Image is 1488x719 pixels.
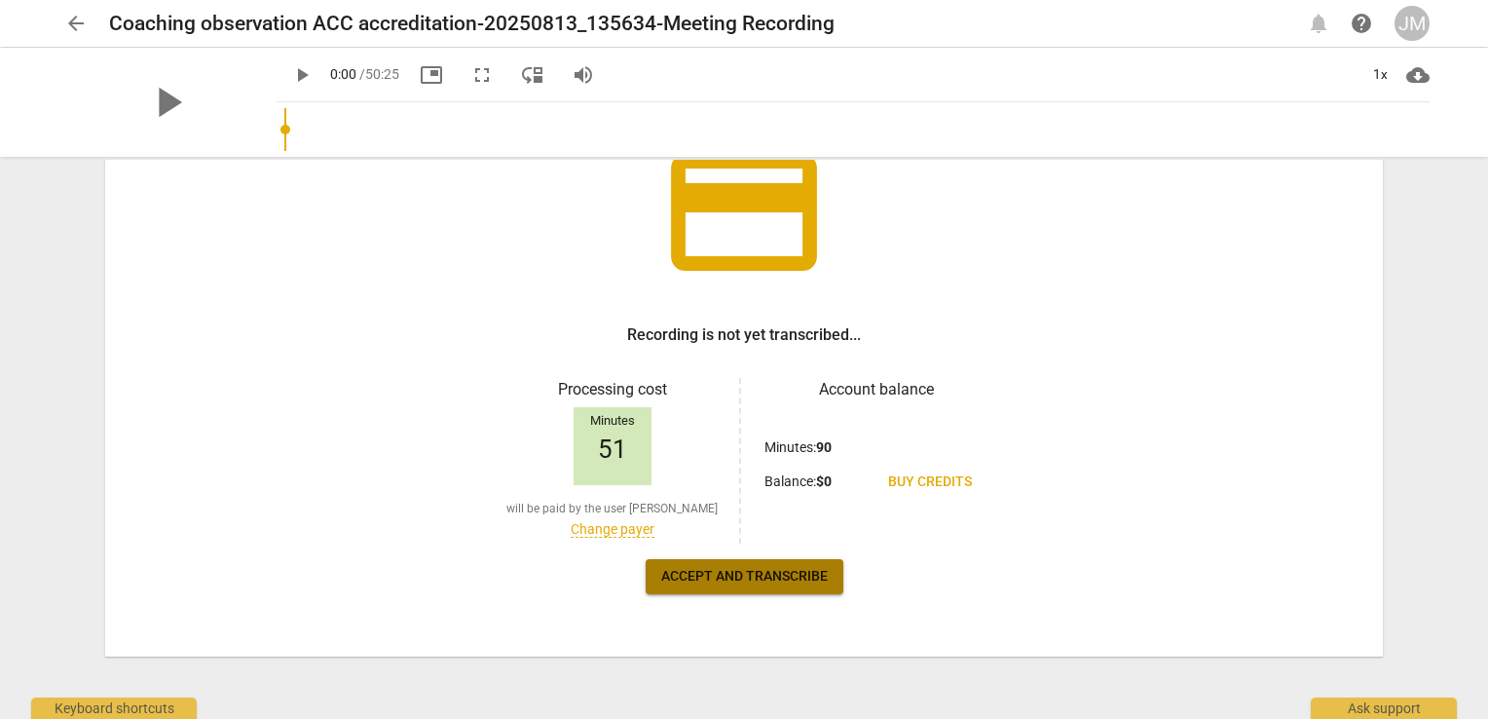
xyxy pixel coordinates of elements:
button: Play [284,57,319,93]
span: fullscreen [470,63,494,87]
h3: Recording is not yet transcribed... [627,323,861,347]
button: JM [1395,6,1430,41]
button: Accept and transcribe [646,559,843,594]
span: play_arrow [290,63,314,87]
span: help [1350,12,1373,35]
span: play_arrow [142,77,193,128]
span: cloud_download [1406,63,1430,87]
button: Picture in picture [414,57,449,93]
span: / 50:25 [359,66,399,82]
button: Volume [566,57,601,93]
span: 51 [598,435,627,465]
span: will be paid by the user [PERSON_NAME] [506,501,718,517]
h2: Coaching observation ACC accreditation-20250813_135634-Meeting Recording [109,12,835,36]
span: arrow_back [64,12,88,35]
p: Balance : [764,472,832,492]
div: Minutes [574,414,651,429]
span: Buy credits [888,473,972,492]
b: 90 [816,439,832,455]
h3: Processing cost [501,378,724,401]
a: Change payer [571,521,654,538]
a: Buy credits [873,465,987,500]
a: Help [1344,6,1379,41]
span: picture_in_picture [420,63,443,87]
div: Keyboard shortcuts [31,698,197,719]
span: 0:00 [330,66,356,82]
span: move_down [521,63,544,87]
h3: Account balance [764,378,987,401]
button: View player as separate pane [515,57,550,93]
div: Ask support [1311,698,1457,719]
button: Fullscreen [465,57,500,93]
span: credit_card [656,125,832,300]
p: Minutes : [764,437,832,458]
span: Accept and transcribe [661,567,828,587]
span: volume_up [572,63,595,87]
div: 1x [1361,59,1398,91]
b: $ 0 [816,473,832,489]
